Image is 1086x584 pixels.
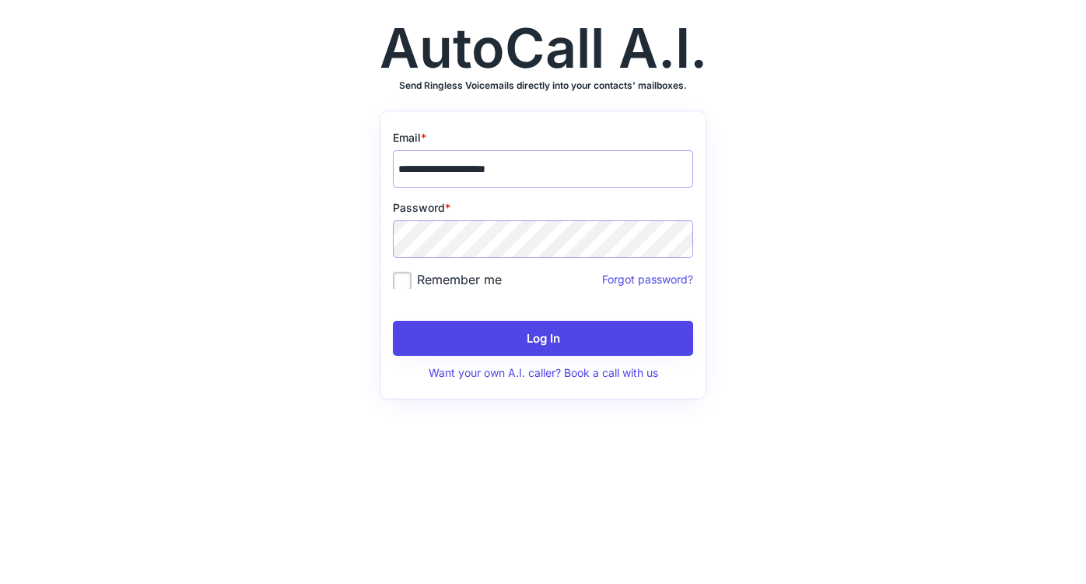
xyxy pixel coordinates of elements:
h3: Send Ringless Voicemails directly into your contacts' mailboxes. [399,79,687,92]
div: AutoCall A.I. [380,21,707,76]
div: Password [393,200,693,216]
div: Want your own A.I. caller? Book a call with us [393,365,693,381]
button: Log In [393,321,693,356]
div: Email [393,130,693,146]
a: privacy [520,444,566,460]
label: Remember me [393,272,502,287]
div: Forgot password? [502,272,693,287]
a: terms [520,460,566,477]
